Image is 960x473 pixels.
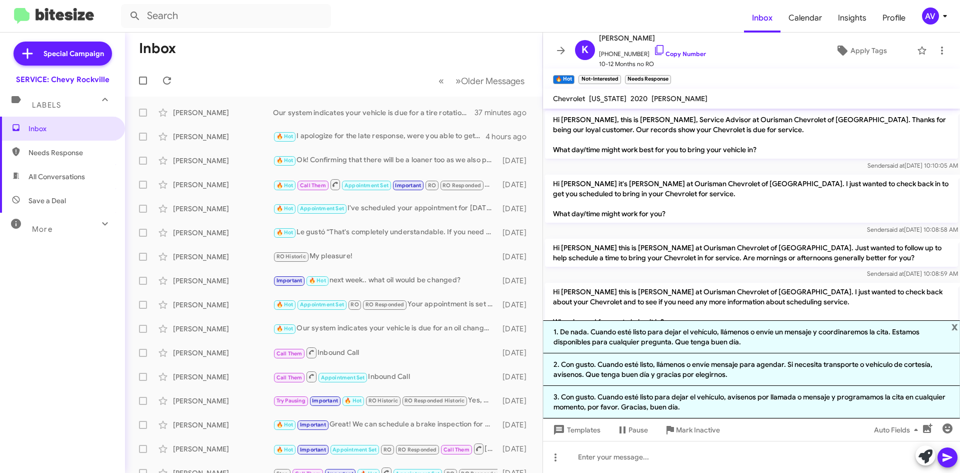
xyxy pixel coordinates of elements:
[461,76,524,87] span: Older Messages
[553,75,574,84] small: 🔥 Hot
[497,396,534,406] div: [DATE]
[874,4,913,33] span: Profile
[139,41,176,57] h1: Inbox
[656,421,728,439] button: Mark Inactive
[173,444,273,454] div: [PERSON_NAME]
[744,4,780,33] a: Inbox
[350,301,358,308] span: RO
[630,94,647,103] span: 2020
[273,178,497,191] div: Liked “I guess we will pay it by ear and see what the weather does!”
[173,252,273,262] div: [PERSON_NAME]
[608,421,656,439] button: Pause
[545,239,958,267] p: Hi [PERSON_NAME] this is [PERSON_NAME] at Ourisman Chevrolet of [GEOGRAPHIC_DATA]. Just wanted to...
[497,300,534,310] div: [DATE]
[433,71,530,91] nav: Page navigation example
[344,182,388,189] span: Appointment Set
[173,276,273,286] div: [PERSON_NAME]
[173,108,273,118] div: [PERSON_NAME]
[543,353,960,386] li: 2. Con gusto. Cuando esté listo, llámenos o envíe mensaje para agendar. Si necesita transporte o ...
[368,397,398,404] span: RO Historic
[43,49,104,59] span: Special Campaign
[273,251,497,262] div: My pleasure!
[121,4,331,28] input: Search
[497,180,534,190] div: [DATE]
[173,132,273,142] div: [PERSON_NAME]
[300,182,326,189] span: Call Them
[599,32,706,44] span: [PERSON_NAME]
[589,94,626,103] span: [US_STATE]
[273,323,497,334] div: Our system indicates your vehicle is due for an oil change, tire rotation, and multipoint inspection
[497,252,534,262] div: [DATE]
[173,324,273,334] div: [PERSON_NAME]
[32,225,52,234] span: More
[28,124,113,134] span: Inbox
[780,4,830,33] a: Calendar
[276,446,293,453] span: 🔥 Hot
[173,156,273,166] div: [PERSON_NAME]
[874,421,922,439] span: Auto Fields
[438,75,444,87] span: «
[497,204,534,214] div: [DATE]
[300,205,344,212] span: Appointment Set
[273,299,497,310] div: Your appointment is set for [DATE] at 8:00 AM. Thank you, and we look forward to seeing you!
[273,227,497,238] div: Le gustó “That's completely understandable. If you need to schedule an appointment later, feel fr...
[273,395,497,406] div: Yes, we do have availability on [DATE]. What time would work best for you?
[173,396,273,406] div: [PERSON_NAME]
[276,182,293,189] span: 🔥 Hot
[16,75,109,85] div: SERVICE: Chevy Rockville
[173,300,273,310] div: [PERSON_NAME]
[628,421,648,439] span: Pause
[273,275,497,286] div: next week.. what oil would be changed?
[173,180,273,190] div: [PERSON_NAME]
[276,421,293,428] span: 🔥 Hot
[545,283,958,331] p: Hi [PERSON_NAME] this is [PERSON_NAME] at Ourisman Chevrolet of [GEOGRAPHIC_DATA]. I just wanted ...
[273,108,474,118] div: Our system indicates your vehicle is due for a tire rotation, and multipoint inspection
[332,446,376,453] span: Appointment Set
[28,196,66,206] span: Save a Deal
[273,419,497,430] div: Great! We can schedule a brake inspection for you. What day/time would you like to come in?
[300,421,326,428] span: Important
[273,370,497,383] div: Inbound Call
[599,59,706,69] span: 10-12 Months no RO
[273,442,497,455] div: [PERSON_NAME] I cancel from online . Thank u for u help .
[432,71,450,91] button: Previous
[32,101,61,110] span: Labels
[428,182,436,189] span: RO
[913,8,949,25] button: AV
[886,270,904,277] span: said at
[395,182,421,189] span: Important
[651,94,707,103] span: [PERSON_NAME]
[676,421,720,439] span: Mark Inactive
[497,420,534,430] div: [DATE]
[599,44,706,59] span: [PHONE_NUMBER]
[312,397,338,404] span: Important
[276,301,293,308] span: 🔥 Hot
[28,148,113,158] span: Needs Response
[543,421,608,439] button: Templates
[443,446,469,453] span: Call Them
[449,71,530,91] button: Next
[625,75,671,84] small: Needs Response
[830,4,874,33] span: Insights
[497,348,534,358] div: [DATE]
[276,253,306,260] span: RO Historic
[173,420,273,430] div: [PERSON_NAME]
[276,325,293,332] span: 🔥 Hot
[553,94,585,103] span: Chevrolet
[578,75,620,84] small: Not-Interested
[344,397,361,404] span: 🔥 Hot
[273,131,485,142] div: I apologize for the late response, were you able to get in for service or do you need to schedule...
[455,75,461,87] span: »
[276,374,302,381] span: Call Them
[321,374,365,381] span: Appointment Set
[276,397,305,404] span: Try Pausing
[922,8,939,25] div: AV
[809,42,912,60] button: Apply Tags
[173,204,273,214] div: [PERSON_NAME]
[497,444,534,454] div: [DATE]
[365,301,404,308] span: RO Responded
[300,446,326,453] span: Important
[866,421,930,439] button: Auto Fields
[276,229,293,236] span: 🔥 Hot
